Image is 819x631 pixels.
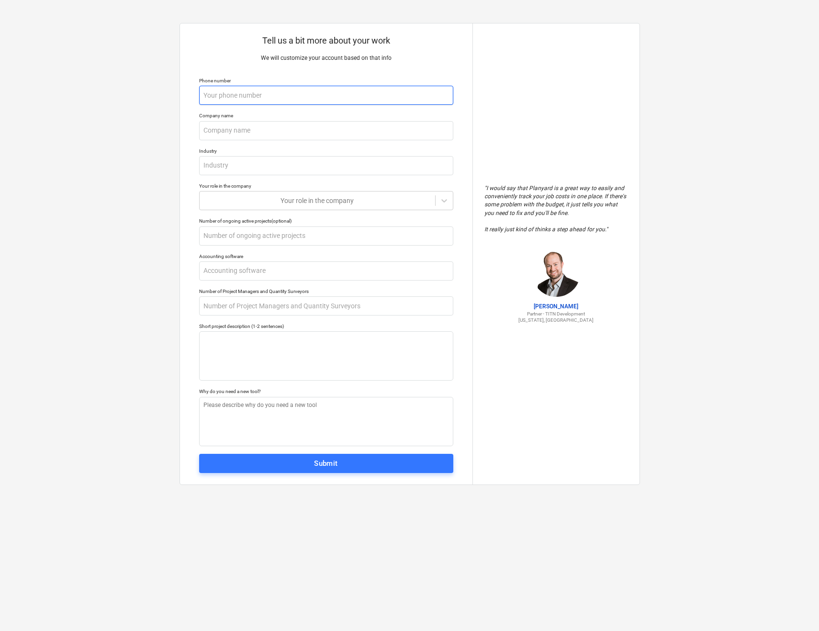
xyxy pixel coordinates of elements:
[199,78,453,84] div: Phone number
[484,303,628,311] p: [PERSON_NAME]
[484,311,628,317] p: Partner - TITN Development
[199,253,453,259] div: Accounting software
[532,249,580,297] img: Jordan Cohen
[484,317,628,323] p: [US_STATE], [GEOGRAPHIC_DATA]
[199,148,453,154] div: Industry
[314,457,338,470] div: Submit
[199,86,453,105] input: Your phone number
[199,54,453,62] p: We will customize your account based on that info
[199,288,453,294] div: Number of Project Managers and Quantity Surveyors
[199,156,453,175] input: Industry
[199,261,453,281] input: Accounting software
[771,585,819,631] iframe: Chat Widget
[199,113,453,119] div: Company name
[199,388,453,394] div: Why do you need a new tool?
[199,296,453,315] input: Number of Project Managers and Quantity Surveyors
[199,183,453,189] div: Your role in the company
[199,35,453,46] p: Tell us a bit more about your work
[199,121,453,140] input: Company name
[484,184,628,234] p: " I would say that Planyard is a great way to easily and conveniently track your job costs in one...
[199,226,453,246] input: Number of ongoing active projects
[199,323,453,329] div: Short project description (1-2 sentences)
[199,454,453,473] button: Submit
[199,218,453,224] div: Number of ongoing active projects (optional)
